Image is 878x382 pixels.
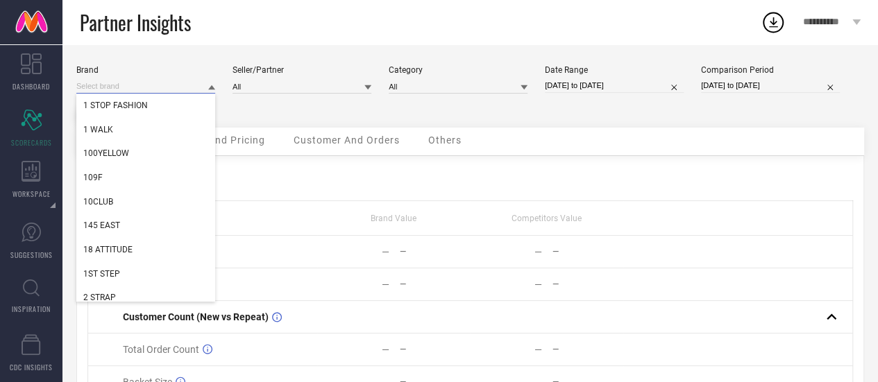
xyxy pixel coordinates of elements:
[76,166,215,189] div: 109F
[76,94,215,117] div: 1 STOP FASHION
[534,246,542,257] div: —
[76,118,215,141] div: 1 WALK
[701,65,840,75] div: Comparison Period
[83,220,120,230] span: 145 EAST
[123,311,269,322] span: Customer Count (New vs Repeat)
[382,246,389,257] div: —
[80,8,191,37] span: Partner Insights
[400,345,470,354] div: —
[512,214,582,223] span: Competitors Value
[552,247,623,257] div: —
[83,101,148,110] span: 1 STOP FASHION
[87,166,853,183] div: Metrics
[10,362,53,372] span: CDC INSIGHTS
[389,65,527,75] div: Category
[701,78,840,93] input: Select comparison period
[382,279,389,290] div: —
[83,125,113,134] span: 1 WALK
[76,262,215,286] div: 1ST STEP
[76,79,215,94] input: Select brand
[12,304,51,314] span: INSPIRATION
[233,65,371,75] div: Seller/Partner
[12,189,51,199] span: WORKSPACE
[761,10,786,35] div: Open download list
[76,190,215,214] div: 10CLUB
[371,214,416,223] span: Brand Value
[400,247,470,257] div: —
[123,344,199,355] span: Total Order Count
[534,279,542,290] div: —
[11,137,52,148] span: SCORECARDS
[83,269,120,279] span: 1ST STEP
[83,293,116,302] span: 2 STRAP
[83,173,103,182] span: 109F
[534,344,542,355] div: —
[83,197,113,207] span: 10CLUB
[382,344,389,355] div: —
[76,286,215,309] div: 2 STRAP
[552,345,623,354] div: —
[83,148,129,158] span: 100YELLOW
[76,214,215,237] div: 145 EAST
[76,141,215,165] div: 100YELLOW
[545,78,684,93] input: Select date range
[400,279,470,289] div: —
[12,81,50,92] span: DASHBOARD
[545,65,684,75] div: Date Range
[83,245,133,254] span: 18 ATTITUDE
[76,238,215,261] div: 18 ATTITUDE
[10,250,53,260] span: SUGGESTIONS
[76,65,215,75] div: Brand
[552,279,623,289] div: —
[428,134,462,146] span: Others
[294,134,400,146] span: Customer And Orders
